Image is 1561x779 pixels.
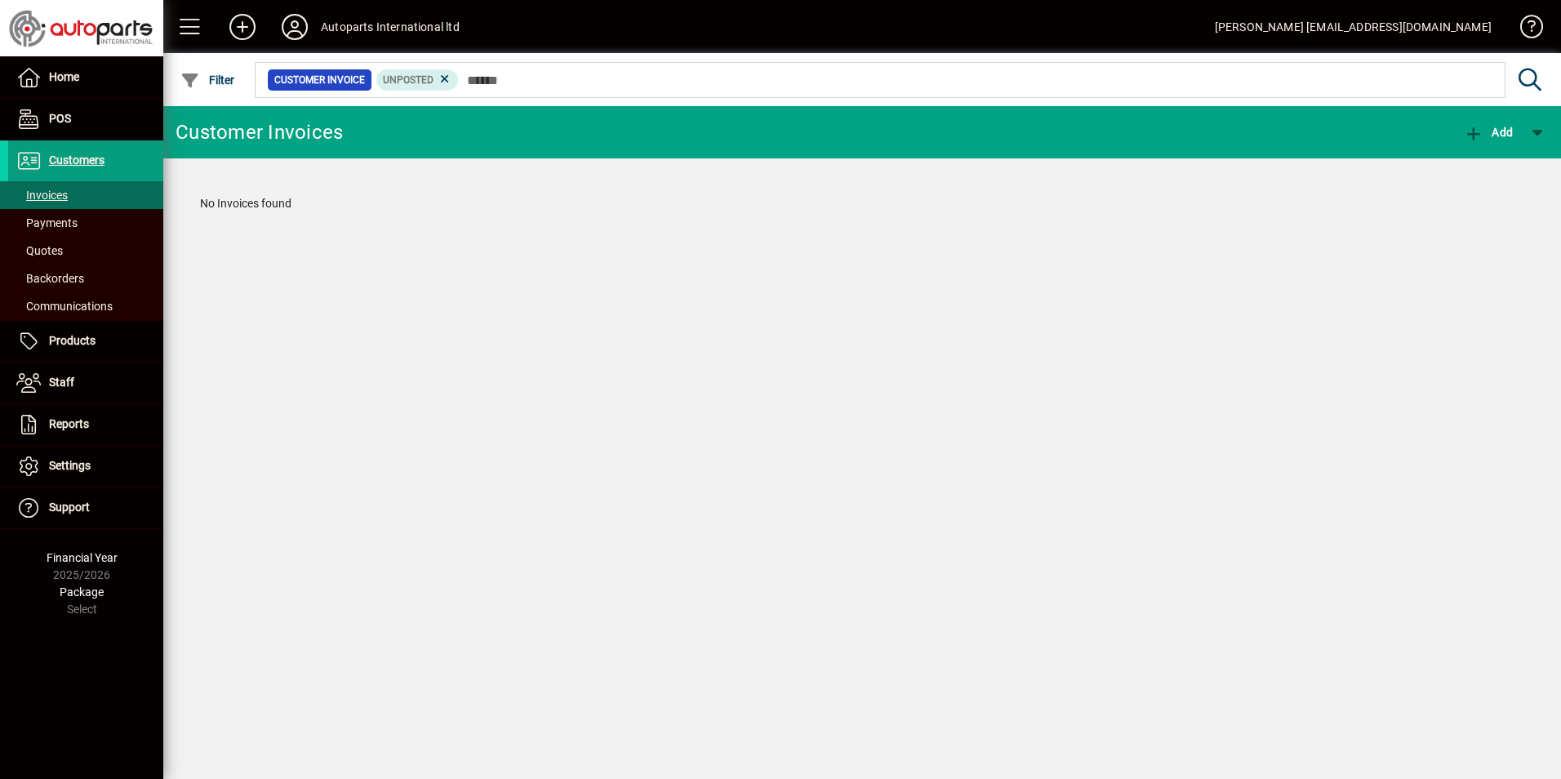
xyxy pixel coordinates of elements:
[16,272,84,285] span: Backorders
[383,74,434,86] span: Unposted
[49,112,71,125] span: POS
[16,300,113,313] span: Communications
[8,99,163,140] a: POS
[8,363,163,403] a: Staff
[49,417,89,430] span: Reports
[1460,118,1517,147] button: Add
[60,585,104,599] span: Package
[180,73,235,87] span: Filter
[49,154,105,167] span: Customers
[16,189,68,202] span: Invoices
[8,57,163,98] a: Home
[16,216,78,229] span: Payments
[47,551,118,564] span: Financial Year
[49,459,91,472] span: Settings
[8,292,163,320] a: Communications
[49,501,90,514] span: Support
[176,119,343,145] div: Customer Invoices
[216,12,269,42] button: Add
[8,181,163,209] a: Invoices
[8,265,163,292] a: Backorders
[1215,14,1492,40] div: [PERSON_NAME] [EMAIL_ADDRESS][DOMAIN_NAME]
[49,334,96,347] span: Products
[1464,126,1513,139] span: Add
[321,14,460,40] div: Autoparts International ltd
[16,244,63,257] span: Quotes
[49,376,74,389] span: Staff
[8,321,163,362] a: Products
[269,12,321,42] button: Profile
[8,404,163,445] a: Reports
[8,237,163,265] a: Quotes
[1508,3,1541,56] a: Knowledge Base
[8,446,163,487] a: Settings
[176,65,239,95] button: Filter
[49,70,79,83] span: Home
[8,487,163,528] a: Support
[274,72,365,88] span: Customer Invoice
[184,179,1541,229] div: No Invoices found
[376,69,459,91] mat-chip: Customer Invoice Status: Unposted
[8,209,163,237] a: Payments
